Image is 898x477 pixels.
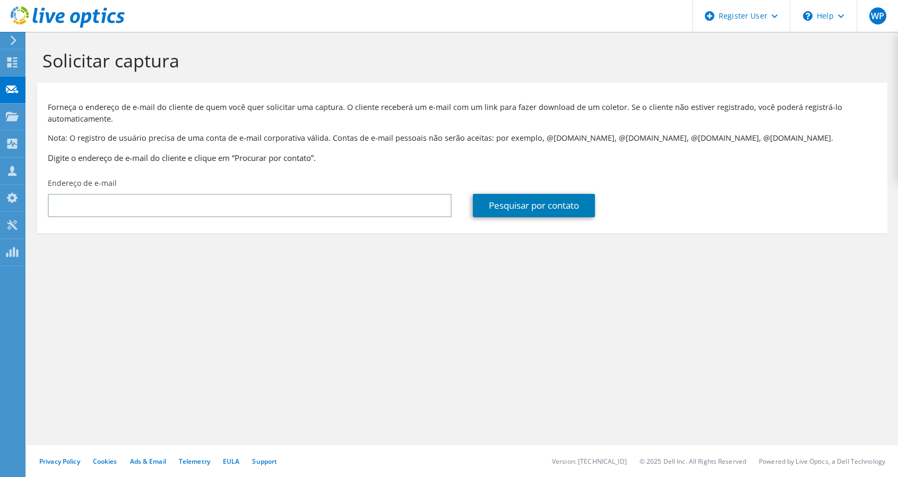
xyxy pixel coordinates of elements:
[39,457,80,466] a: Privacy Policy
[223,457,239,466] a: EULA
[179,457,210,466] a: Telemetry
[48,132,877,144] p: Nota: O registro de usuário precisa de uma conta de e-mail corporativa válida. Contas de e-mail p...
[473,194,595,217] a: Pesquisar por contato
[640,457,746,466] li: © 2025 Dell Inc. All Rights Reserved
[48,152,877,164] h3: Digite o endereço de e-mail do cliente e clique em “Procurar por contato”.
[42,49,877,72] h1: Solicitar captura
[48,178,117,189] label: Endereço de e-mail
[552,457,627,466] li: Version: [TECHNICAL_ID]
[48,101,877,125] p: Forneça o endereço de e-mail do cliente de quem você quer solicitar uma captura. O cliente recebe...
[759,457,885,466] li: Powered by Live Optics, a Dell Technology
[869,7,886,24] span: WP
[803,11,813,21] svg: \n
[252,457,277,466] a: Support
[93,457,117,466] a: Cookies
[130,457,166,466] a: Ads & Email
